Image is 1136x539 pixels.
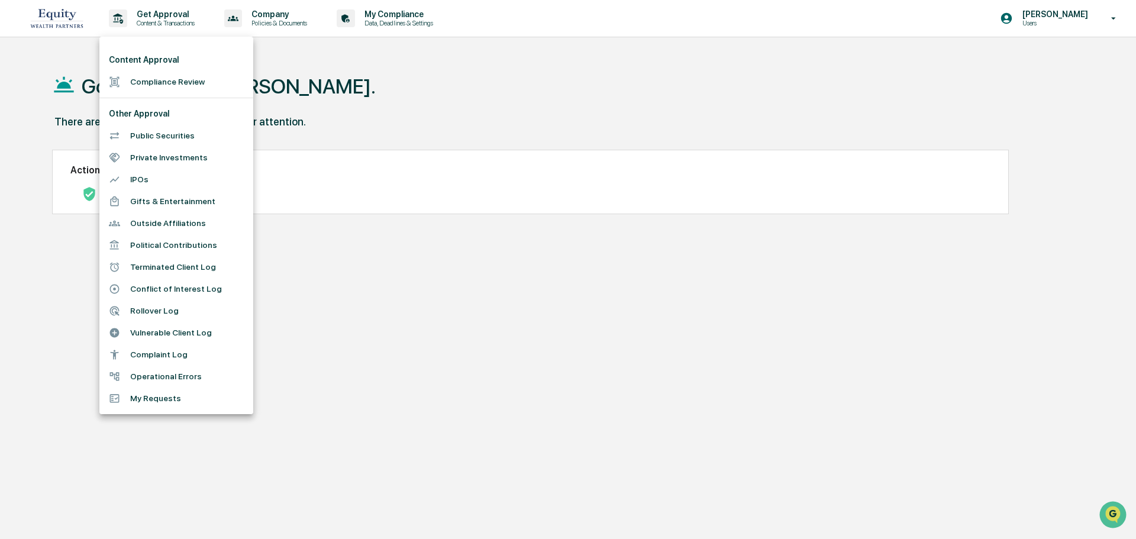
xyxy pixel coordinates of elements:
li: Operational Errors [99,366,253,388]
a: 🔎Data Lookup [7,167,79,188]
div: 🔎 [12,173,21,182]
span: Data Lookup [24,172,75,183]
li: Private Investments [99,147,253,169]
div: 🗄️ [86,150,95,160]
li: Terminated Client Log [99,256,253,278]
li: Compliance Review [99,71,253,93]
li: Outside Affiliations [99,212,253,234]
span: Attestations [98,149,147,161]
div: Start new chat [40,91,194,102]
button: Start new chat [201,94,215,108]
span: Preclearance [24,149,76,161]
a: 🖐️Preclearance [7,144,81,166]
div: We're available if you need us! [40,102,150,112]
iframe: Open customer support [1098,500,1130,532]
li: IPOs [99,169,253,191]
img: 1746055101610-c473b297-6a78-478c-a979-82029cc54cd1 [12,91,33,112]
a: 🗄️Attestations [81,144,151,166]
li: Rollover Log [99,300,253,322]
p: How can we help? [12,25,215,44]
li: Conflict of Interest Log [99,278,253,300]
li: My Requests [99,388,253,409]
li: Political Contributions [99,234,253,256]
li: Other Approval [99,103,253,125]
li: Public Securities [99,125,253,147]
li: Complaint Log [99,344,253,366]
li: Content Approval [99,49,253,71]
div: 🖐️ [12,150,21,160]
span: Pylon [118,201,143,209]
li: Vulnerable Client Log [99,322,253,344]
li: Gifts & Entertainment [99,191,253,212]
a: Powered byPylon [83,200,143,209]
